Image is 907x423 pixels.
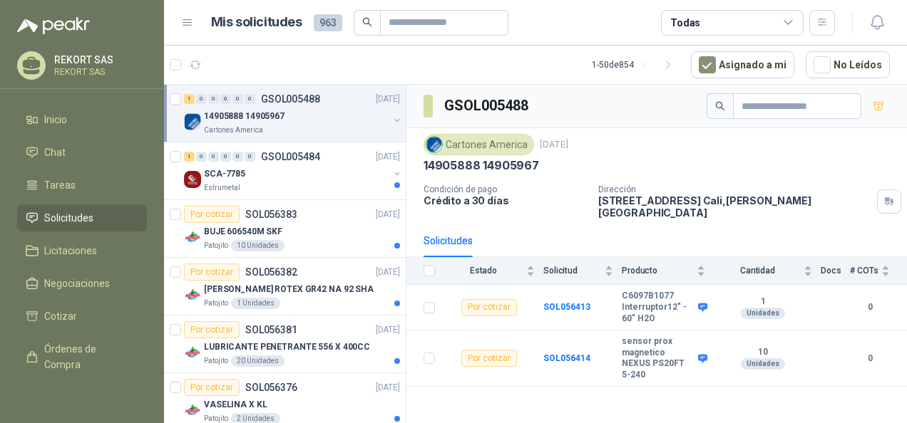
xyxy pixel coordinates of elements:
th: Estado [444,257,543,285]
p: [DATE] [376,381,400,395]
div: 20 Unidades [231,355,285,367]
div: Unidades [741,358,785,370]
span: 963 [314,14,342,31]
a: Chat [17,139,147,166]
p: LUBRICANTE PENETRANTE 556 X 400CC [204,340,370,354]
a: Por cotizarSOL056381[DATE] Company LogoLUBRICANTE PENETRANTE 556 X 400CCPatojito20 Unidades [164,315,406,373]
img: Company Logo [184,113,201,130]
p: BUJE 606540M SKF [204,225,282,239]
a: SOL056413 [543,302,590,312]
th: Solicitud [543,257,622,285]
p: 14905888 14905967 [204,110,285,123]
p: [DATE] [376,93,400,106]
span: Solicitudes [44,210,93,226]
img: Company Logo [184,171,201,188]
p: [DATE] [376,150,400,164]
div: 1 [184,152,195,162]
p: Patojito [204,298,228,309]
div: 0 [232,94,243,104]
a: Remisiones [17,384,147,411]
div: 0 [232,152,243,162]
div: Por cotizar [184,206,240,223]
a: Inicio [17,106,147,133]
p: Crédito a 30 días [424,194,587,207]
button: No Leídos [806,51,890,78]
p: [STREET_ADDRESS] Cali , [PERSON_NAME][GEOGRAPHIC_DATA] [598,194,871,219]
p: Estrumetal [204,182,240,194]
h3: GSOL005488 [444,95,531,117]
div: 0 [245,152,255,162]
img: Company Logo [184,286,201,303]
a: Solicitudes [17,204,147,231]
b: 0 [850,301,890,314]
span: Cotizar [44,308,77,324]
span: Inicio [44,112,67,127]
p: [DATE] [376,208,400,221]
div: 1 - 50 de 854 [592,53,680,76]
p: Dirección [598,184,871,194]
p: [DATE] [376,323,400,337]
th: Docs [821,257,850,285]
span: Cantidad [714,266,801,276]
p: Condición de pago [424,184,587,194]
img: Company Logo [184,402,201,419]
div: 0 [196,94,207,104]
div: Solicitudes [424,233,473,249]
p: [PERSON_NAME] ROTEX GR42 NA 92 SHA [204,283,374,296]
div: 0 [245,94,255,104]
a: Por cotizarSOL056382[DATE] Company Logo[PERSON_NAME] ROTEX GR42 NA 92 SHAPatojito1 Unidades [164,258,406,315]
p: SCA-7785 [204,167,245,181]
span: Chat [44,145,66,160]
div: 0 [208,152,219,162]
div: Por cotizar [461,350,517,367]
p: [DATE] [376,266,400,279]
div: 1 Unidades [231,298,280,309]
p: SOL056381 [245,325,297,335]
span: # COTs [850,266,878,276]
div: Por cotizar [184,379,240,396]
a: 1 0 0 0 0 0 GSOL005488[DATE] Company Logo14905888 14905967Cartones America [184,90,403,136]
span: Estado [444,266,523,276]
p: SOL056382 [245,267,297,277]
span: Negociaciones [44,276,110,291]
span: Licitaciones [44,243,97,258]
span: search [715,101,725,111]
a: Licitaciones [17,237,147,264]
a: Tareas [17,172,147,199]
a: Negociaciones [17,270,147,297]
p: SOL056383 [245,209,297,219]
p: 14905888 14905967 [424,158,539,173]
a: Por cotizarSOL056383[DATE] Company LogoBUJE 606540M SKFPatojito10 Unidades [164,200,406,258]
div: Por cotizar [184,321,240,338]
p: REKORT SAS [54,55,143,65]
b: sensor prox magnetico NEXUS PS20FT 5-240 [622,336,695,380]
div: Por cotizar [461,299,517,316]
span: Órdenes de Compra [44,341,133,372]
p: Patojito [204,240,228,251]
span: Solicitud [543,266,602,276]
button: Asignado a mi [691,51,794,78]
a: 1 0 0 0 0 0 GSOL005484[DATE] Company LogoSCA-7785Estrumetal [184,148,403,194]
img: Company Logo [426,137,442,152]
div: Cartones America [424,134,534,155]
h1: Mis solicitudes [211,12,302,33]
div: 10 Unidades [231,240,285,251]
b: 0 [850,352,890,365]
p: Cartones America [204,125,263,136]
div: 0 [196,152,207,162]
div: 0 [220,94,231,104]
div: 1 [184,94,195,104]
a: SOL056414 [543,353,590,363]
p: GSOL005488 [261,94,320,104]
div: 0 [208,94,219,104]
b: C6097B1077 Interruptor12" - 60" H2O [622,291,695,324]
span: Tareas [44,177,76,193]
p: Patojito [204,355,228,367]
div: Todas [670,15,700,31]
a: Órdenes de Compra [17,335,147,378]
img: Company Logo [184,344,201,361]
b: 10 [714,347,812,358]
img: Logo peakr [17,17,90,34]
div: Unidades [741,308,785,319]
